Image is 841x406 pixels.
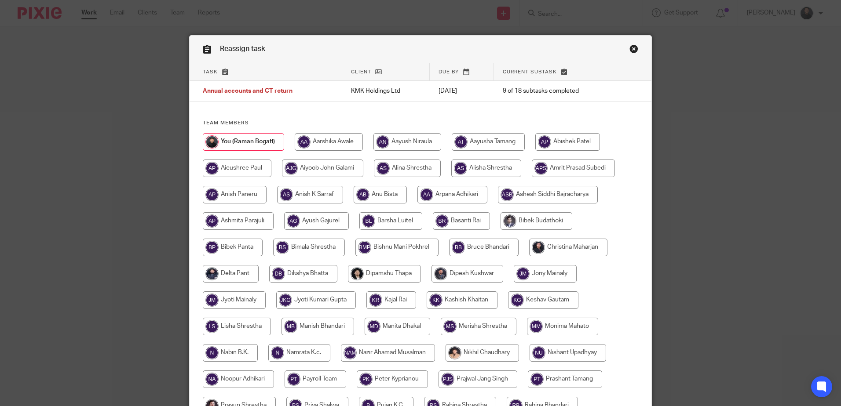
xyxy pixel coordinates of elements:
[203,120,638,127] h4: Team members
[494,81,617,102] td: 9 of 18 subtasks completed
[439,87,485,95] p: [DATE]
[203,69,218,74] span: Task
[351,87,421,95] p: KMK Holdings Ltd
[220,45,265,52] span: Reassign task
[629,44,638,56] a: Close this dialog window
[439,69,459,74] span: Due by
[203,88,293,94] span: Annual accounts and CT return
[503,69,557,74] span: Current subtask
[351,69,371,74] span: Client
